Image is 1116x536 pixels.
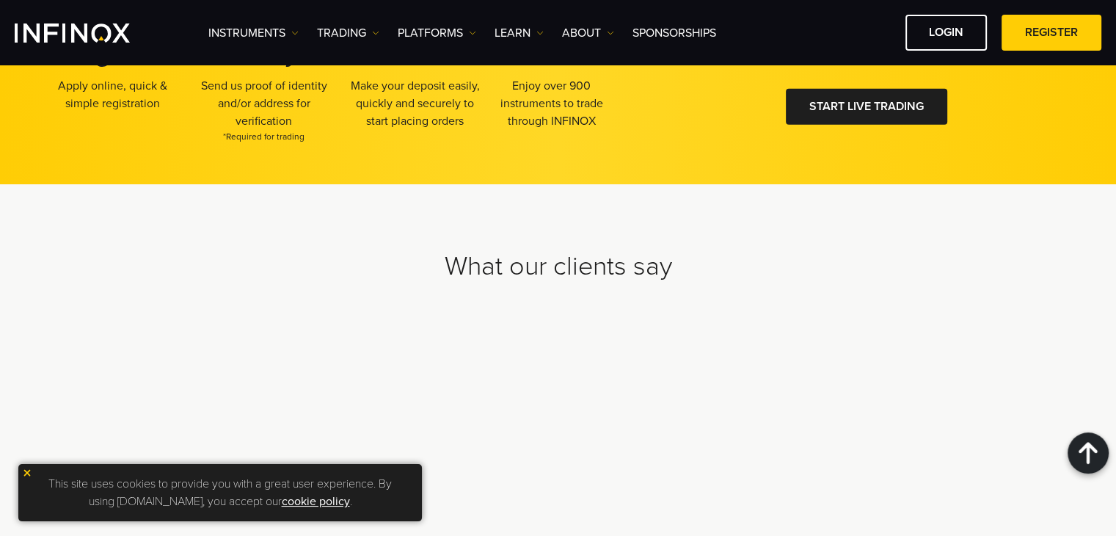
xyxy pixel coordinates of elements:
h2: What our clients say [45,250,1072,283]
a: SPONSORSHIPS [632,24,716,42]
span: *Required for trading [196,130,332,143]
a: REGISTER [1002,15,1101,51]
p: This site uses cookies to provide you with a great user experience. By using [DOMAIN_NAME], you a... [26,471,415,514]
a: cookie policy [282,494,350,509]
a: Instruments [208,24,299,42]
a: Learn [495,24,544,42]
a: ABOUT [562,24,614,42]
img: yellow close icon [22,468,32,478]
a: START LIVE TRADING [786,89,947,125]
p: Enjoy over 900 instruments to trade through INFINOX [484,77,620,130]
p: Apply online, quick & simple registration [45,77,181,112]
a: INFINOX Logo [15,23,164,43]
p: Send us proof of identity and/or address for verification [196,77,332,143]
p: Make your deposit easily, quickly and securely to start placing orders [347,77,484,130]
a: LOGIN [905,15,987,51]
a: TRADING [317,24,379,42]
a: PLATFORMS [398,24,476,42]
